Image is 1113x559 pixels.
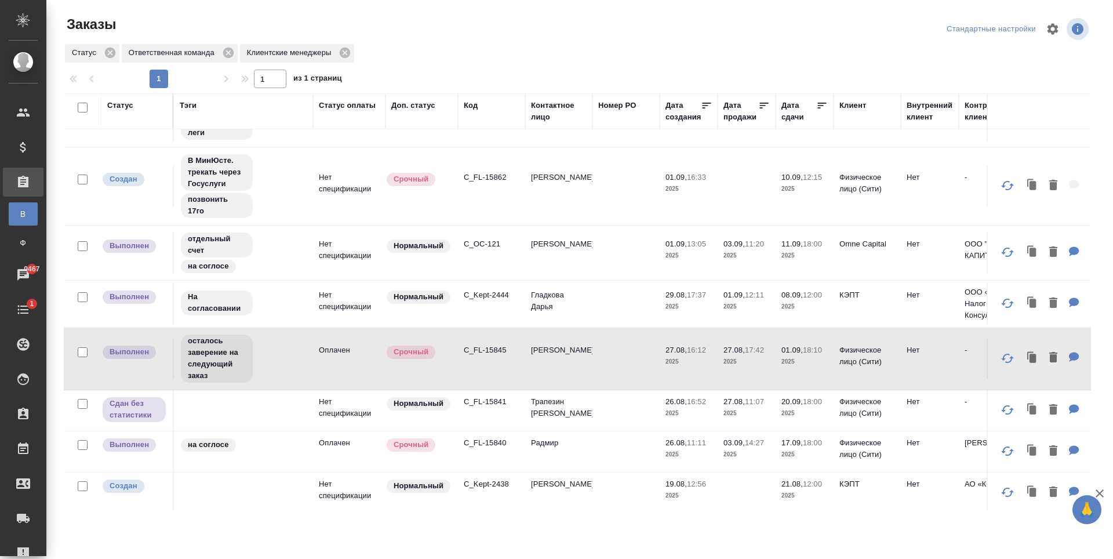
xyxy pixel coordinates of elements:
p: Выполнен [110,240,149,252]
p: [PERSON_NAME] [965,437,1020,449]
p: 2025 [781,183,828,195]
p: 2025 [665,490,712,502]
p: Нет [907,172,953,183]
button: Клонировать [1021,346,1043,370]
div: Клиентские менеджеры [240,44,355,63]
a: В [9,202,38,226]
p: Создан [110,480,137,492]
div: Контрагент клиента [965,100,1020,123]
p: C_FL-15840 [464,437,519,449]
p: 2025 [781,250,828,262]
p: Нормальный [394,480,443,492]
td: Нет спецификации [313,166,385,206]
button: Клонировать [1021,440,1043,463]
div: Ответственная команда [122,44,238,63]
p: Сдан без статистики [110,398,159,421]
p: 18:00 [803,438,822,447]
button: Удалить [1043,241,1063,264]
span: 🙏 [1077,498,1097,522]
p: 2025 [665,250,712,262]
p: 12:00 [803,480,822,488]
td: Нет спецификации [313,473,385,513]
div: Выставляет ПМ после сдачи и проведения начислений. Последний этап для ПМа [101,344,167,360]
p: 16:33 [687,173,706,182]
div: Выставляет ПМ, когда заказ сдан КМу, но начисления еще не проведены [101,396,167,423]
p: На согласовании [188,291,246,314]
td: Гладкова Дарья [525,284,592,324]
p: 2025 [665,183,712,195]
div: осталось заверение на следующий заказ [180,333,307,384]
div: Дата сдачи [781,100,816,123]
p: 2025 [781,490,828,502]
div: Выставляет ПМ после сдачи и проведения начислений. Последний этап для ПМа [101,238,167,254]
p: - [965,172,1020,183]
p: 11:20 [745,239,764,248]
div: На согласовании [180,289,307,317]
button: 🙏 [1072,495,1101,524]
p: 03.09, [723,438,745,447]
div: Внутренний клиент [907,100,953,123]
td: [PERSON_NAME] [525,166,592,206]
p: 12:15 [803,173,822,182]
p: Выполнен [110,346,149,358]
p: 29.08, [665,291,687,299]
p: 11:07 [745,397,764,406]
button: Клонировать [1021,292,1043,315]
p: 18:00 [803,239,822,248]
div: Контактное лицо [531,100,587,123]
p: 2025 [723,408,770,419]
p: 2025 [781,301,828,313]
p: 27.08, [723,397,745,406]
button: Удалить [1043,346,1063,370]
a: Ф [9,231,38,255]
span: из 1 страниц [293,71,342,88]
p: 11:11 [687,438,706,447]
p: 19.08, [665,480,687,488]
p: на соглосе [188,260,229,272]
button: Обновить [994,396,1021,424]
p: Срочный [394,439,428,451]
p: 01.09, [781,346,803,354]
p: 03.09, [723,239,745,248]
div: Выставляет ПМ после сдачи и проведения начислений. Последний этап для ПМа [101,437,167,453]
button: Обновить [994,437,1021,465]
button: Удалить [1043,440,1063,463]
td: Нет спецификации [313,233,385,273]
p: 20.09, [781,397,803,406]
p: КЭПТ [839,478,895,490]
td: Трапезин [PERSON_NAME] [525,390,592,431]
p: 2025 [723,449,770,460]
div: Выставляется автоматически при создании заказа [101,172,167,187]
button: Удалить [1043,481,1063,504]
div: Статус по умолчанию для стандартных заказов [385,396,452,412]
p: 01.09, [665,173,687,182]
td: [PERSON_NAME] [525,339,592,379]
div: отдельный счет, на соглосе [180,231,307,274]
p: 13:05 [687,239,706,248]
div: Статус по умолчанию для стандартных заказов [385,289,452,305]
p: - [965,344,1020,356]
p: Нормальный [394,398,443,409]
p: 2025 [665,408,712,419]
a: 1 [3,295,43,324]
p: 21.08, [781,480,803,488]
td: [PERSON_NAME] [525,473,592,513]
p: 26.08, [665,397,687,406]
button: Удалить [1043,292,1063,315]
p: 12:11 [745,291,764,299]
td: Нет спецификации [313,284,385,324]
p: Нормальный [394,240,443,252]
div: Номер PO [598,100,636,111]
p: 2025 [665,356,712,368]
p: 27.08, [723,346,745,354]
p: Нет [907,437,953,449]
p: Выполнен [110,439,149,451]
p: 26.08, [665,438,687,447]
p: В МинЮсте. трекать через Госуслуги [188,155,246,190]
p: 16:52 [687,397,706,406]
div: Дата создания [665,100,701,123]
p: 14:27 [745,438,764,447]
button: Клонировать [1021,174,1043,198]
div: split button [944,20,1039,38]
p: отдельный счет [188,233,246,256]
